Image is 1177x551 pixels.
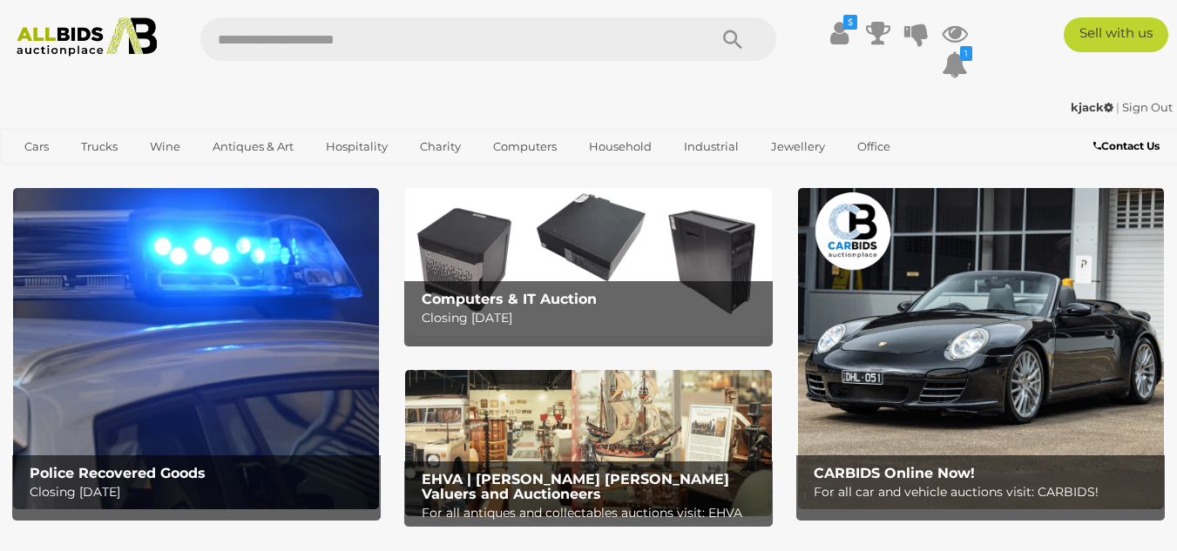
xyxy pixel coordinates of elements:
a: Computers & IT Auction Computers & IT Auction Closing [DATE] [405,188,771,334]
a: Computers [482,132,568,161]
a: [GEOGRAPHIC_DATA] [81,161,227,190]
b: Contact Us [1093,139,1160,152]
img: Computers & IT Auction [405,188,771,334]
span: | [1116,100,1120,114]
i: 1 [960,46,972,61]
a: $ [827,17,853,49]
a: Wine [139,132,192,161]
b: CARBIDS Online Now! [814,465,975,481]
a: CARBIDS Online Now! CARBIDS Online Now! For all car and vehicle auctions visit: CARBIDS! [798,188,1164,508]
a: Sell with us [1064,17,1168,52]
a: Trucks [70,132,129,161]
p: Closing [DATE] [30,481,372,503]
button: Search [689,17,776,61]
p: For all antiques and collectables auctions visit: EHVA [422,502,764,524]
b: Computers & IT Auction [422,291,597,307]
a: Household [578,132,663,161]
img: Police Recovered Goods [13,188,379,508]
b: EHVA | [PERSON_NAME] [PERSON_NAME] Valuers and Auctioneers [422,471,729,503]
a: Hospitality [315,132,399,161]
img: Allbids.com.au [9,17,166,57]
a: Cars [13,132,60,161]
a: Sign Out [1122,100,1173,114]
a: 1 [942,49,968,80]
a: kjack [1071,100,1116,114]
i: $ [843,15,857,30]
p: For all car and vehicle auctions visit: CARBIDS! [814,481,1156,503]
a: Charity [409,132,472,161]
a: Industrial [673,132,750,161]
a: Jewellery [760,132,836,161]
b: Police Recovered Goods [30,465,206,481]
a: Sports [13,161,71,190]
a: Contact Us [1093,137,1164,156]
img: EHVA | Evans Hastings Valuers and Auctioneers [405,370,771,516]
a: Antiques & Art [201,132,305,161]
a: EHVA | Evans Hastings Valuers and Auctioneers EHVA | [PERSON_NAME] [PERSON_NAME] Valuers and Auct... [405,370,771,516]
a: Police Recovered Goods Police Recovered Goods Closing [DATE] [13,188,379,508]
a: Office [846,132,902,161]
img: CARBIDS Online Now! [798,188,1164,508]
strong: kjack [1071,100,1113,114]
p: Closing [DATE] [422,307,764,329]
